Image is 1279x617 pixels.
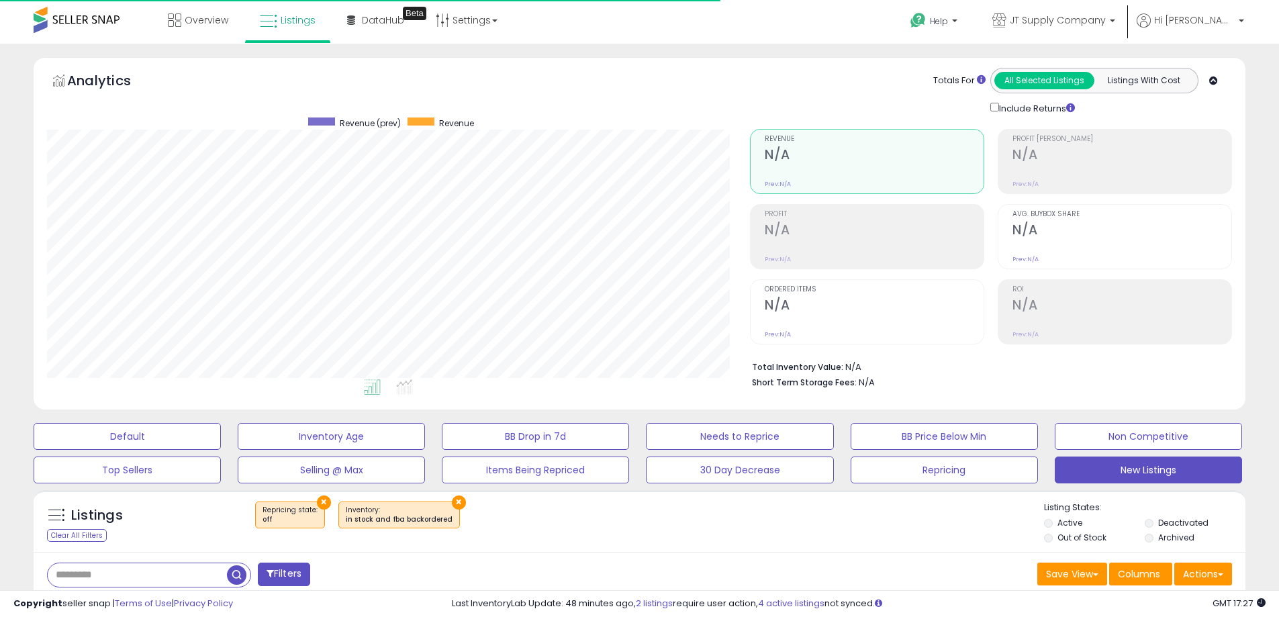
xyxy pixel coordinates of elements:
div: Totals For [933,75,986,87]
small: Prev: N/A [765,180,791,188]
button: Save View [1037,563,1107,585]
label: Out of Stock [1057,532,1106,543]
button: BB Price Below Min [851,423,1038,450]
span: Ordered Items [765,286,984,293]
a: 4 active listings [758,597,824,610]
b: Total Inventory Value: [752,361,843,373]
span: JT Supply Company [1010,13,1106,27]
span: Revenue (prev) [340,117,401,129]
a: 2 listings [636,597,673,610]
label: Archived [1158,532,1194,543]
span: Help [930,15,948,27]
span: Columns [1118,567,1160,581]
small: Prev: N/A [765,330,791,338]
button: BB Drop in 7d [442,423,629,450]
a: Hi [PERSON_NAME] [1137,13,1244,44]
span: Profit [PERSON_NAME] [1012,136,1231,143]
small: Prev: N/A [765,255,791,263]
label: Deactivated [1158,517,1209,528]
button: Selling @ Max [238,457,425,483]
div: Tooltip anchor [403,7,426,20]
button: Non Competitive [1055,423,1242,450]
div: off [263,515,318,524]
h5: Analytics [67,71,157,93]
small: Prev: N/A [1012,180,1039,188]
button: Listings With Cost [1094,72,1194,89]
button: Default [34,423,221,450]
button: Top Sellers [34,457,221,483]
div: Last InventoryLab Update: 48 minutes ago, require user action, not synced. [452,598,1266,610]
button: Filters [258,563,310,586]
small: Prev: N/A [1012,255,1039,263]
button: Columns [1109,563,1172,585]
a: Privacy Policy [174,597,233,610]
button: × [452,495,466,510]
span: Inventory : [346,505,453,525]
button: All Selected Listings [994,72,1094,89]
h2: N/A [1012,297,1231,316]
button: 30 Day Decrease [646,457,833,483]
span: ROI [1012,286,1231,293]
button: New Listings [1055,457,1242,483]
small: Prev: N/A [1012,330,1039,338]
span: Repricing state : [263,505,318,525]
span: Listings [281,13,316,27]
p: Listing States: [1044,502,1245,514]
span: Avg. Buybox Share [1012,211,1231,218]
span: Profit [765,211,984,218]
span: Revenue [439,117,474,129]
button: Repricing [851,457,1038,483]
a: Terms of Use [115,597,172,610]
span: Overview [185,13,228,27]
div: Clear All Filters [47,529,107,542]
div: in stock and fba backordered [346,515,453,524]
i: Get Help [910,12,927,29]
label: Active [1057,517,1082,528]
h2: N/A [1012,147,1231,165]
h2: N/A [765,147,984,165]
li: N/A [752,358,1222,374]
button: × [317,495,331,510]
button: Inventory Age [238,423,425,450]
button: Actions [1174,563,1232,585]
a: Help [900,2,971,44]
button: Items Being Repriced [442,457,629,483]
div: Include Returns [980,100,1091,115]
span: 2025-10-9 17:27 GMT [1213,597,1266,610]
h5: Listings [71,506,123,525]
div: seller snap | | [13,598,233,610]
span: DataHub [362,13,404,27]
h2: N/A [765,297,984,316]
h2: N/A [765,222,984,240]
h2: N/A [1012,222,1231,240]
strong: Copyright [13,597,62,610]
span: Revenue [765,136,984,143]
button: Needs to Reprice [646,423,833,450]
span: N/A [859,376,875,389]
b: Short Term Storage Fees: [752,377,857,388]
span: Hi [PERSON_NAME] [1154,13,1235,27]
